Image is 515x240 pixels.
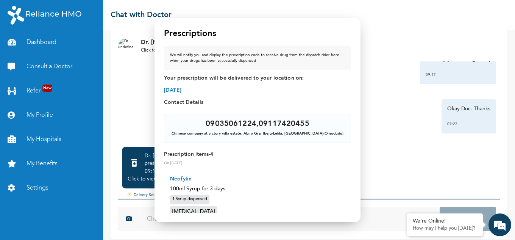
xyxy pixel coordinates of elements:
[4,214,74,219] span: Conversation
[74,201,145,224] div: FAQs
[39,42,127,52] div: Chat with us now
[4,174,144,201] textarea: Type your message and hit 'Enter'
[164,99,351,106] p: Contact Details
[164,27,216,40] h4: Prescriptions
[170,185,345,193] p: 100ml Syrup for 3 days
[164,151,351,158] p: Prescription items - 4
[164,86,351,94] span: [DATE]
[170,52,345,64] div: We will notify you and display the prescription code to receive drug from the dispatch rider here...
[44,79,105,155] span: We're online!
[164,74,351,82] span: Your prescription will be delivered to your location on:
[14,38,31,57] img: d_794563401_company_1708531726252_794563401
[170,206,217,217] div: [MEDICAL_DATA]
[170,131,345,136] div: Chinese company at victory villa estate. Abijo Gra , Ibeju-Lekki , [GEOGRAPHIC_DATA] (Omodudu)
[170,175,345,183] p: Neofylin
[206,120,309,128] div: 09035061224 , 09117420455
[164,160,351,166] p: On [DATE]
[124,4,142,22] div: Minimize live chat window
[170,195,209,204] div: 1 Syrup dispensed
